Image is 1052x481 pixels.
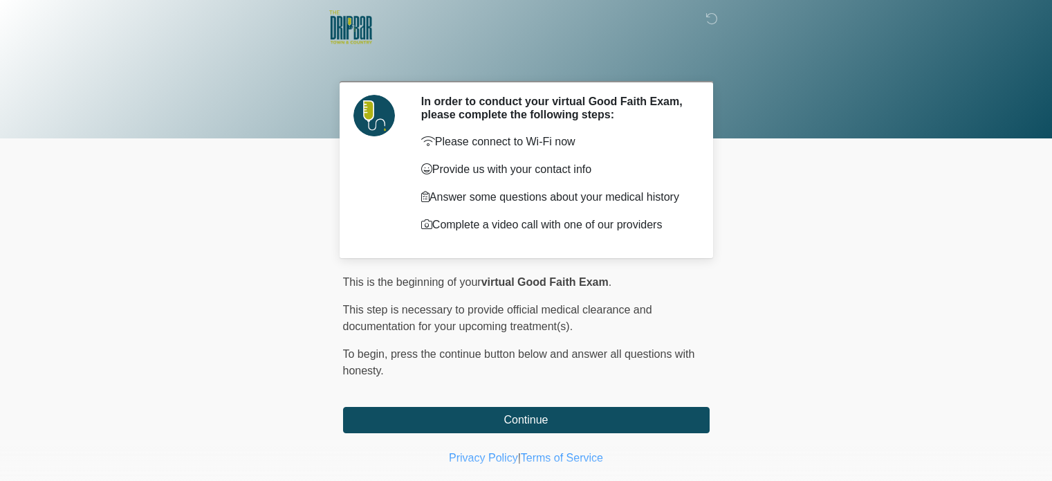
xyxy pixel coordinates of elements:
[343,348,695,376] span: press the continue button below and answer all questions with honesty.
[421,217,689,233] p: Complete a video call with one of our providers
[333,50,720,75] h1: ‎ ‎
[343,304,652,332] span: This step is necessary to provide official medical clearance and documentation for your upcoming ...
[609,276,611,288] span: .
[343,407,710,433] button: Continue
[343,276,481,288] span: This is the beginning of your
[421,134,689,150] p: Please connect to Wi-Fi now
[329,10,372,47] img: The DRIPBaR Town & Country Crossing Logo
[421,189,689,206] p: Answer some questions about your medical history
[353,95,395,136] img: Agent Avatar
[518,452,521,464] a: |
[421,161,689,178] p: Provide us with your contact info
[421,95,689,121] h2: In order to conduct your virtual Good Faith Exam, please complete the following steps:
[449,452,518,464] a: Privacy Policy
[343,348,391,360] span: To begin,
[521,452,603,464] a: Terms of Service
[481,276,609,288] strong: virtual Good Faith Exam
